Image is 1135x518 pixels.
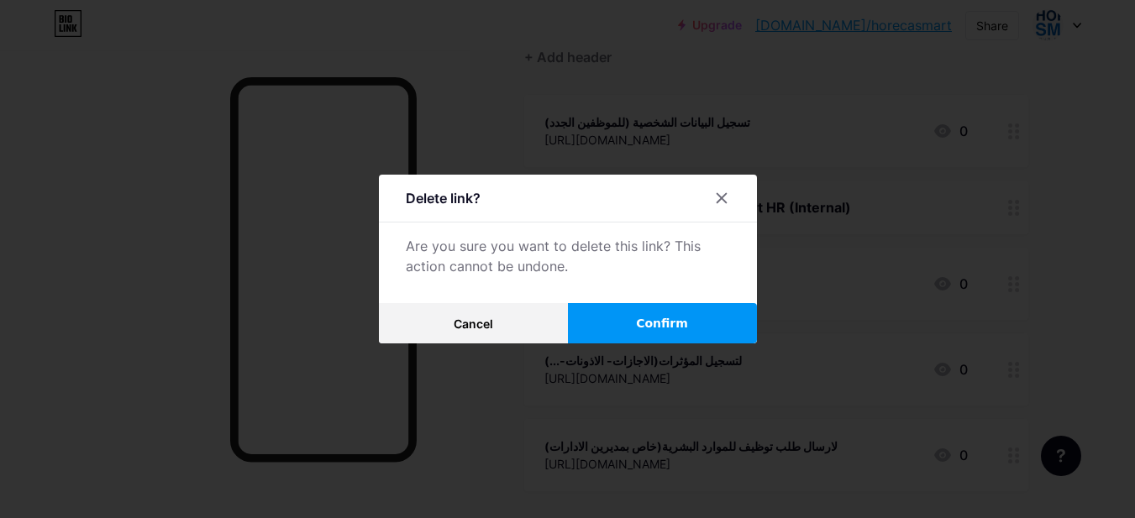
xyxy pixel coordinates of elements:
[379,303,568,343] button: Cancel
[636,315,688,332] span: Confirm
[406,188,481,208] div: Delete link?
[454,317,493,331] span: Cancel
[568,303,757,343] button: Confirm
[406,236,730,276] div: Are you sure you want to delete this link? This action cannot be undone.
